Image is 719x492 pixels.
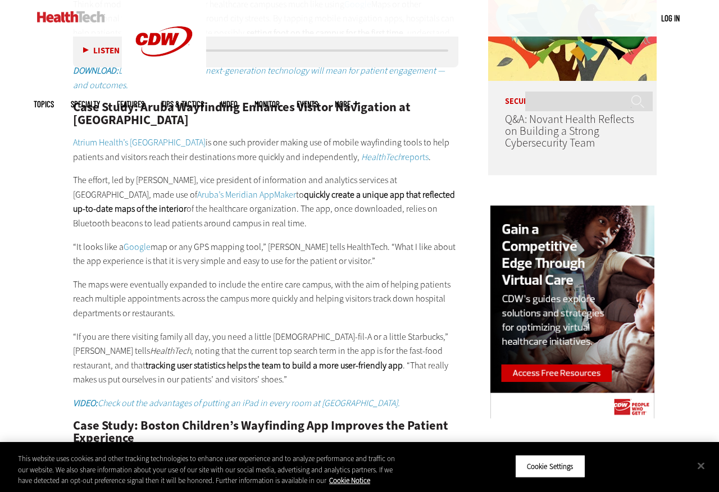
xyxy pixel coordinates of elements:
[661,12,680,24] div: User menu
[73,136,206,148] a: Atrium Health’s [GEOGRAPHIC_DATA]
[73,240,458,268] p: “It looks like a map or any GPS mapping tool,” [PERSON_NAME] tells HealthTech. “What I like about...
[515,454,585,478] button: Cookie Settings
[37,11,105,22] img: Home
[73,397,400,409] em: Check out the advantages of putting an iPad in every room at [GEOGRAPHIC_DATA].
[73,101,458,126] h2: Case Study: Aruba Wayfinding Enhances Visitor Navigation at [GEOGRAPHIC_DATA]
[689,453,713,478] button: Close
[73,330,458,387] p: “If you are there visiting family all day, you need a little [DEMOGRAPHIC_DATA]-fil-A or a little...
[124,241,151,253] a: Google
[161,100,204,108] a: Tips & Tactics
[359,151,429,163] a: HealthTechreports
[73,173,458,230] p: The effort, led by [PERSON_NAME], vice president of information and analytics services at [GEOGRA...
[73,277,458,321] p: The maps were eventually expanded to include the entire care campus, with the aim of helping pati...
[73,397,98,409] strong: VIDEO:
[73,135,458,164] p: is one such provider making use of mobile wayfinding tools to help patients and visitors reach th...
[145,359,403,371] strong: tracking user statistics helps the team to build a more user-friendly app
[221,100,238,108] a: Video
[297,100,318,108] a: Events
[34,100,54,108] span: Topics
[488,81,657,106] p: Security
[490,206,654,421] img: virtual care right rail
[661,13,680,23] a: Log in
[197,189,296,201] a: Aruba’s Meridian AppMaker
[254,100,280,108] a: MonITor
[117,100,144,108] a: Features
[150,345,191,357] em: HealthTech
[505,112,634,151] a: Q&A: Novant Health Reflects on Building a Strong Cybersecurity Team
[335,100,358,108] span: More
[71,100,100,108] span: Specialty
[329,476,370,485] a: More information about your privacy
[361,151,402,163] em: HealthTech
[122,74,206,86] a: CDW
[73,397,400,409] a: VIDEO:Check out the advantages of putting an iPad in every room at [GEOGRAPHIC_DATA].
[18,453,395,486] div: This website uses cookies and other tracking technologies to enhance user experience and to analy...
[73,420,458,445] h2: Case Study: Boston Children’s Wayfinding App Improves the Patient Experience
